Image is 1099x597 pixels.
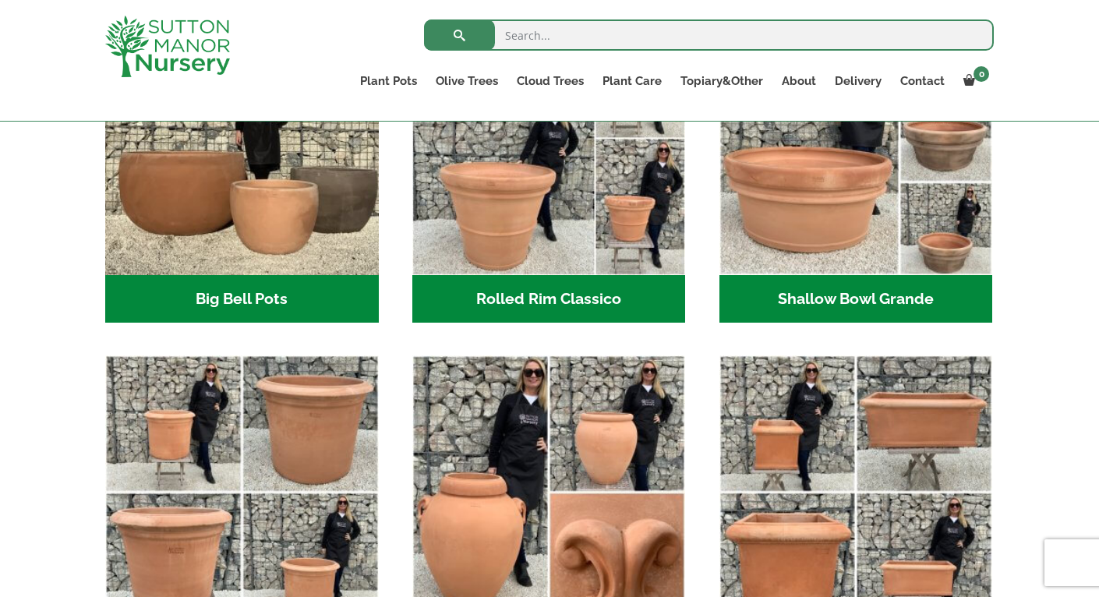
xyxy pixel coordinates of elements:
[891,70,954,92] a: Contact
[412,2,686,275] img: Rolled Rim Classico
[105,2,379,323] a: Visit product category Big Bell Pots
[593,70,671,92] a: Plant Care
[825,70,891,92] a: Delivery
[426,70,507,92] a: Olive Trees
[974,66,989,82] span: 0
[105,275,379,323] h2: Big Bell Pots
[351,70,426,92] a: Plant Pots
[424,19,994,51] input: Search...
[507,70,593,92] a: Cloud Trees
[105,16,230,77] img: logo
[954,70,994,92] a: 0
[671,70,772,92] a: Topiary&Other
[412,275,686,323] h2: Rolled Rim Classico
[719,275,993,323] h2: Shallow Bowl Grande
[719,2,993,323] a: Visit product category Shallow Bowl Grande
[105,2,379,275] img: Big Bell Pots
[412,2,686,323] a: Visit product category Rolled Rim Classico
[772,70,825,92] a: About
[719,2,993,275] img: Shallow Bowl Grande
